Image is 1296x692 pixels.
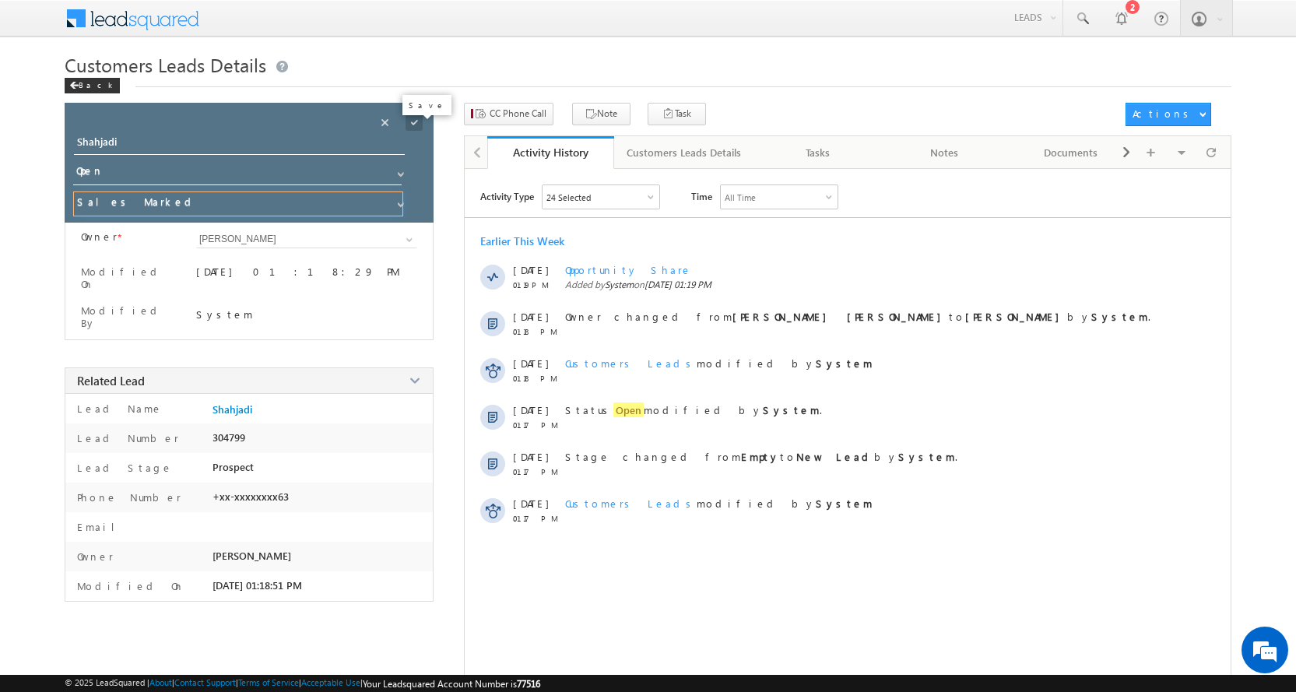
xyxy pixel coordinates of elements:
img: d_60004797649_company_0_60004797649 [26,82,65,102]
span: 01:17 PM [513,467,560,476]
label: Owner [81,230,118,243]
input: Type to Search [196,230,417,248]
span: 01:17 PM [513,420,560,430]
strong: System [898,450,955,463]
em: Start Chat [212,479,283,501]
p: Save [409,100,445,111]
span: [DATE] 01:18:51 PM [212,579,302,592]
a: About [149,677,172,687]
a: Show All Items [389,193,409,209]
strong: [PERSON_NAME] [965,310,1067,323]
strong: System [816,357,873,370]
strong: System [816,497,873,510]
label: Modified On [73,579,184,592]
a: Acceptable Use [301,677,360,687]
span: [DATE] [513,497,548,510]
a: Activity History [487,136,614,169]
span: Activity Type [480,184,534,208]
label: Owner [73,550,114,563]
div: Notes [894,143,995,162]
span: 01:18 PM [513,327,560,336]
a: Show All Items [398,232,417,248]
span: [PERSON_NAME] [212,550,291,562]
span: modified by [565,497,873,510]
div: System [196,307,417,321]
a: Notes [882,136,1009,169]
label: Modified On [81,265,177,290]
div: Back [65,78,120,93]
div: Activity History [499,145,602,160]
span: 01:18 PM [513,374,560,383]
span: 01:17 PM [513,514,560,523]
span: 304799 [212,431,245,444]
a: Shahjadi [212,403,252,416]
span: Prospect [212,461,254,473]
button: Actions [1126,103,1211,126]
a: Tasks [755,136,882,169]
span: Stage changed from to by . [565,450,957,463]
span: Owner changed from to by . [565,310,1150,323]
span: modified by [565,357,873,370]
span: Related Lead [77,373,145,388]
button: Task [648,103,706,125]
div: [DATE] 01:18:29 PM [196,265,417,286]
label: Lead Name [73,402,163,415]
span: © 2025 LeadSquared | | | | | [65,677,540,690]
div: Actions [1133,107,1194,121]
span: [DATE] [513,403,548,416]
span: 01:19 PM [513,280,560,290]
a: Documents [1008,136,1135,169]
span: 77516 [517,678,540,690]
span: [DATE] [513,310,548,323]
div: Customers Leads Details [627,143,741,162]
strong: System [763,403,820,416]
a: Contact Support [174,677,236,687]
span: Customers Leads [565,497,697,510]
label: Lead Number [73,431,179,444]
strong: Empty [741,450,780,463]
span: [DATE] [513,357,548,370]
label: Lead Stage [73,461,173,474]
textarea: Type your message and hit 'Enter' [20,144,284,466]
div: Owner Changed,Status Changed,Stage Changed,Source Changed,Notes & 19 more.. [543,185,659,209]
span: Customers Leads [565,357,697,370]
button: Note [572,103,630,125]
button: CC Phone Call [464,103,553,125]
span: Added by on [565,279,1165,290]
div: 24 Selected [546,192,591,202]
span: Opportunity Share [565,263,692,276]
div: Earlier This Week [480,234,564,248]
label: Phone Number [73,490,181,504]
div: All Time [725,192,756,202]
span: System [605,279,634,290]
input: Status [73,161,402,185]
span: [DATE] [513,263,548,276]
span: Status modified by . [565,402,822,417]
strong: System [1091,310,1148,323]
div: Documents [1020,143,1121,162]
span: [DATE] 01:19 PM [644,279,711,290]
span: Your Leadsquared Account Number is [363,678,540,690]
span: +xx-xxxxxxxx63 [212,490,289,503]
span: Open [613,402,644,417]
label: Modified By [81,304,177,329]
div: Chat with us now [81,82,262,102]
label: Email [73,520,127,533]
span: Time [691,184,712,208]
span: [DATE] [513,450,548,463]
strong: [PERSON_NAME] [PERSON_NAME] [732,310,949,323]
div: Minimize live chat window [255,8,293,45]
div: Tasks [767,143,868,162]
input: Opportunity Name Opportunity Name [74,133,405,155]
input: Stage [73,191,403,216]
a: Terms of Service [238,677,299,687]
strong: New Lead [796,450,874,463]
span: CC Phone Call [490,107,546,121]
span: Customers Leads Details [65,52,266,77]
a: Customers Leads Details [614,136,755,169]
a: Show All Items [389,163,409,178]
